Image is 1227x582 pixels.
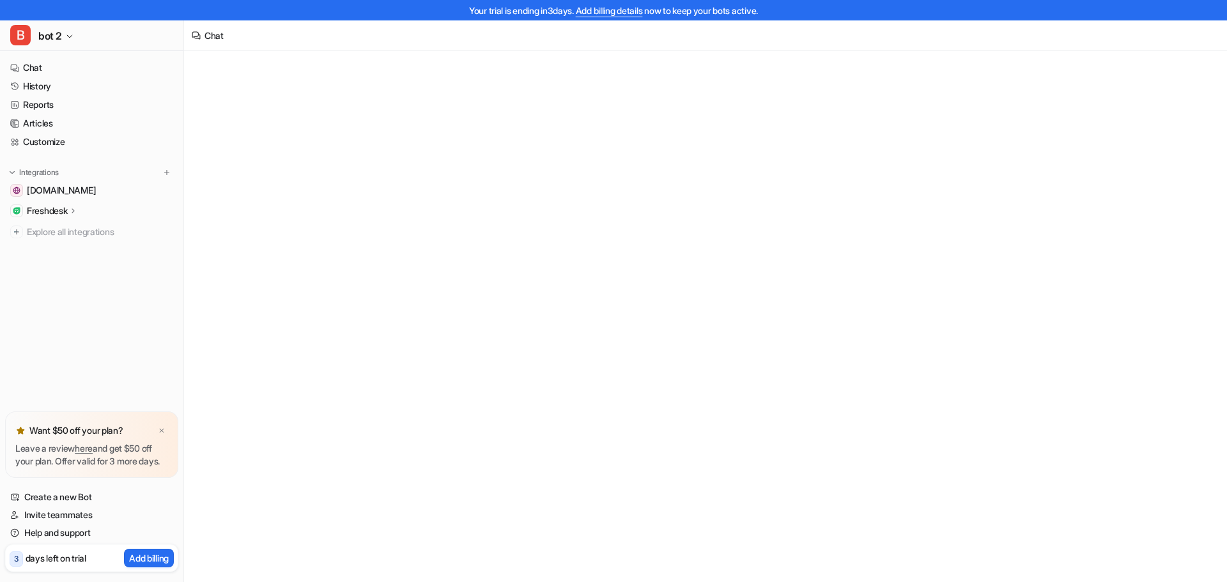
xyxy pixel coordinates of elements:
span: Explore all integrations [27,222,173,242]
img: Freshdesk [13,207,20,215]
a: Chat [5,59,178,77]
img: menu_add.svg [162,168,171,177]
a: Reports [5,96,178,114]
a: Invite teammates [5,506,178,524]
img: explore all integrations [10,226,23,238]
span: B [10,25,31,45]
p: Want $50 off your plan? [29,424,123,437]
img: expand menu [8,168,17,177]
img: star [15,425,26,436]
a: History [5,77,178,95]
a: support.dartfish.tv[DOMAIN_NAME] [5,181,178,199]
button: Add billing [124,549,174,567]
span: [DOMAIN_NAME] [27,184,96,197]
a: Add billing details [576,5,643,16]
div: Chat [204,29,224,42]
a: Create a new Bot [5,488,178,506]
img: support.dartfish.tv [13,187,20,194]
p: Add billing [129,551,169,565]
a: Help and support [5,524,178,542]
p: Leave a review and get $50 off your plan. Offer valid for 3 more days. [15,442,168,468]
button: Integrations [5,166,63,179]
a: Explore all integrations [5,223,178,241]
p: Integrations [19,167,59,178]
a: here [75,443,93,454]
a: Customize [5,133,178,151]
span: bot 2 [38,27,62,45]
p: Freshdesk [27,204,67,217]
a: Articles [5,114,178,132]
p: 3 [14,553,19,565]
p: days left on trial [26,551,86,565]
img: x [158,427,166,435]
